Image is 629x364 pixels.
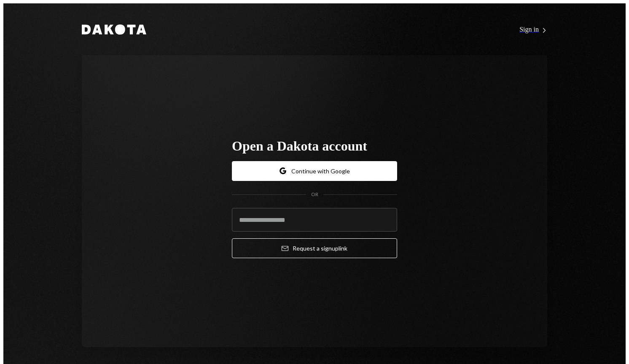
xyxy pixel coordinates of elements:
h1: Open a Dakota account [232,138,397,154]
div: OR [311,191,318,198]
button: Request a signuplink [232,238,397,258]
a: Sign in [519,25,547,34]
div: Sign in [519,26,547,34]
button: Continue with Google [232,161,397,181]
